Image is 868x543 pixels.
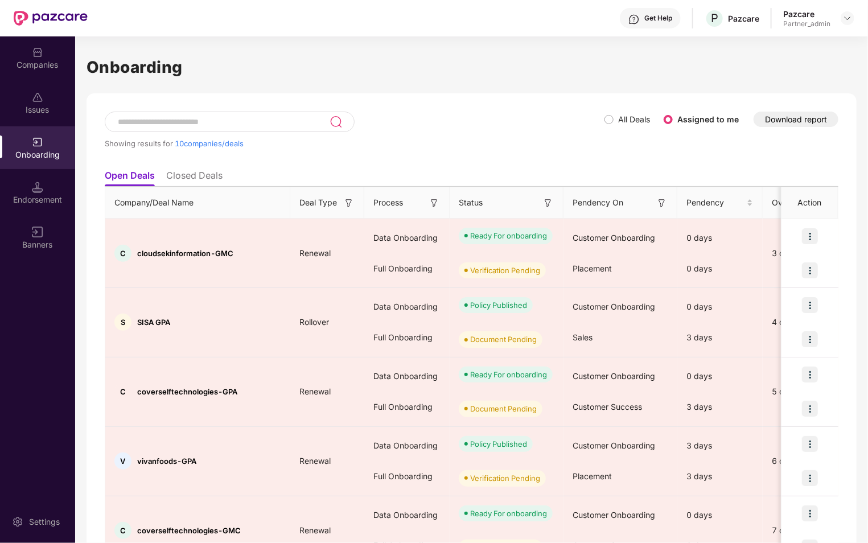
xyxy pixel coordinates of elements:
[802,367,818,382] img: icon
[137,456,196,466] span: vivanfoods-GPA
[781,187,838,219] th: Action
[802,262,818,278] img: icon
[26,516,63,528] div: Settings
[711,11,718,25] span: P
[763,187,859,219] th: Overall Pendency
[364,461,450,492] div: Full Onboarding
[470,472,540,484] div: Verification Pending
[114,245,131,262] div: C
[105,170,155,186] li: Open Deals
[628,14,640,25] img: svg+xml;base64,PHN2ZyBpZD0iSGVscC0zMngzMiIgeG1sbnM9Imh0dHA6Ly93d3cudzMub3JnLzIwMDAvc3ZnIiB3aWR0aD...
[470,299,527,311] div: Policy Published
[783,9,830,19] div: Pazcare
[802,228,818,244] img: icon
[470,265,540,276] div: Verification Pending
[618,114,650,124] label: All Deals
[573,471,612,481] span: Placement
[470,438,527,450] div: Policy Published
[763,385,859,398] div: 5 days
[114,452,131,470] div: V
[32,137,43,148] img: svg+xml;base64,PHN2ZyB3aWR0aD0iMjAiIGhlaWdodD0iMjAiIHZpZXdCb3g9IjAgMCAyMCAyMCIgZmlsbD0ibm9uZSIgeG...
[32,92,43,103] img: svg+xml;base64,PHN2ZyBpZD0iSXNzdWVzX2Rpc2FibGVkIiB4bWxucz0iaHR0cDovL3d3dy53My5vcmcvMjAwMC9zdmciIH...
[429,198,440,209] img: svg+xml;base64,PHN2ZyB3aWR0aD0iMTYiIGhlaWdodD0iMTYiIHZpZXdCb3g9IjAgMCAxNiAxNiIgZmlsbD0ibm9uZSIgeG...
[290,525,340,535] span: Renewal
[677,291,763,322] div: 0 days
[677,430,763,461] div: 3 days
[364,291,450,322] div: Data Onboarding
[470,230,547,241] div: Ready For onboarding
[573,264,612,273] span: Placement
[175,139,244,148] span: 10 companies/deals
[573,332,593,342] span: Sales
[677,361,763,392] div: 0 days
[542,198,554,209] img: svg+xml;base64,PHN2ZyB3aWR0aD0iMTYiIGhlaWdodD0iMTYiIHZpZXdCb3g9IjAgMCAxNiAxNiIgZmlsbD0ibm9uZSIgeG...
[677,223,763,253] div: 0 days
[364,253,450,284] div: Full Onboarding
[32,227,43,238] img: svg+xml;base64,PHN2ZyB3aWR0aD0iMTYiIGhlaWdodD0iMTYiIHZpZXdCb3g9IjAgMCAxNiAxNiIgZmlsbD0ibm9uZSIgeG...
[459,196,483,209] span: Status
[573,233,655,242] span: Customer Onboarding
[364,392,450,422] div: Full Onboarding
[137,387,237,396] span: coverselftechnologies-GPA
[114,522,131,539] div: C
[802,436,818,452] img: icon
[686,196,744,209] span: Pendency
[843,14,852,23] img: svg+xml;base64,PHN2ZyBpZD0iRHJvcGRvd24tMzJ4MzIiIHhtbG5zPSJodHRwOi8vd3d3LnczLm9yZy8yMDAwL3N2ZyIgd2...
[677,114,739,124] label: Assigned to me
[137,526,241,535] span: coverselftechnologies-GMC
[137,318,170,327] span: SISA GPA
[470,334,537,345] div: Document Pending
[763,524,859,537] div: 7 days
[573,196,623,209] span: Pendency On
[343,198,355,209] img: svg+xml;base64,PHN2ZyB3aWR0aD0iMTYiIGhlaWdodD0iMTYiIHZpZXdCb3g9IjAgMCAxNiAxNiIgZmlsbD0ibm9uZSIgeG...
[299,196,337,209] span: Deal Type
[754,112,838,127] button: Download report
[14,11,88,26] img: New Pazcare Logo
[290,386,340,396] span: Renewal
[373,196,403,209] span: Process
[364,361,450,392] div: Data Onboarding
[290,248,340,258] span: Renewal
[802,297,818,313] img: icon
[114,383,131,400] div: C
[656,198,668,209] img: svg+xml;base64,PHN2ZyB3aWR0aD0iMTYiIGhlaWdodD0iMTYiIHZpZXdCb3g9IjAgMCAxNiAxNiIgZmlsbD0ibm9uZSIgeG...
[677,392,763,422] div: 3 days
[728,13,759,24] div: Pazcare
[114,314,131,331] div: S
[763,455,859,467] div: 6 days
[470,508,547,519] div: Ready For onboarding
[677,187,763,219] th: Pendency
[470,369,547,380] div: Ready For onboarding
[470,403,537,414] div: Document Pending
[802,331,818,347] img: icon
[364,322,450,353] div: Full Onboarding
[573,371,655,381] span: Customer Onboarding
[677,253,763,284] div: 0 days
[802,470,818,486] img: icon
[573,441,655,450] span: Customer Onboarding
[677,500,763,530] div: 0 days
[364,430,450,461] div: Data Onboarding
[364,500,450,530] div: Data Onboarding
[783,19,830,28] div: Partner_admin
[32,182,43,193] img: svg+xml;base64,PHN2ZyB3aWR0aD0iMTQuNSIgaGVpZ2h0PSIxNC41IiB2aWV3Qm94PSIwIDAgMTYgMTYiIGZpbGw9Im5vbm...
[677,322,763,353] div: 3 days
[677,461,763,492] div: 3 days
[166,170,223,186] li: Closed Deals
[32,47,43,58] img: svg+xml;base64,PHN2ZyBpZD0iQ29tcGFuaWVzIiB4bWxucz0iaHR0cDovL3d3dy53My5vcmcvMjAwMC9zdmciIHdpZHRoPS...
[137,249,233,258] span: cloudsekinformation-GMC
[87,55,857,80] h1: Onboarding
[573,510,655,520] span: Customer Onboarding
[12,516,23,528] img: svg+xml;base64,PHN2ZyBpZD0iU2V0dGluZy0yMHgyMCIgeG1sbnM9Imh0dHA6Ly93d3cudzMub3JnLzIwMDAvc3ZnIiB3aW...
[763,247,859,260] div: 3 days
[763,316,859,328] div: 4 days
[802,401,818,417] img: icon
[330,115,343,129] img: svg+xml;base64,PHN2ZyB3aWR0aD0iMjQiIGhlaWdodD0iMjUiIHZpZXdCb3g9IjAgMCAyNCAyNSIgZmlsbD0ibm9uZSIgeG...
[364,223,450,253] div: Data Onboarding
[644,14,672,23] div: Get Help
[290,317,338,327] span: Rollover
[105,139,604,148] div: Showing results for
[573,302,655,311] span: Customer Onboarding
[290,456,340,466] span: Renewal
[105,187,290,219] th: Company/Deal Name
